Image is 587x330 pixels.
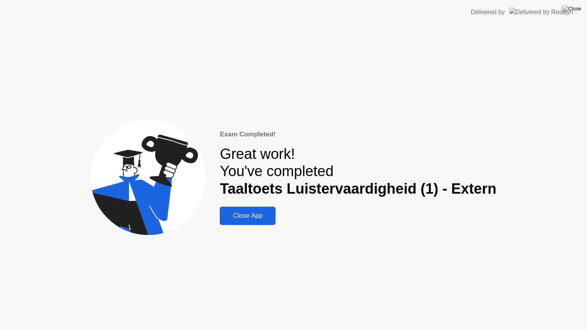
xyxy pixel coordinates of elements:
div: Delivered by [471,8,505,17]
button: Close App [220,207,276,225]
img: Close [562,6,581,12]
div: Close App [222,212,273,220]
div: Great work! You've completed [220,146,496,198]
div: Exam Completed! [220,129,496,139]
img: Delivered by Rosalyn [509,8,573,16]
b: Taaltoets Luistervaardigheid (1) - Extern [220,181,496,197]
